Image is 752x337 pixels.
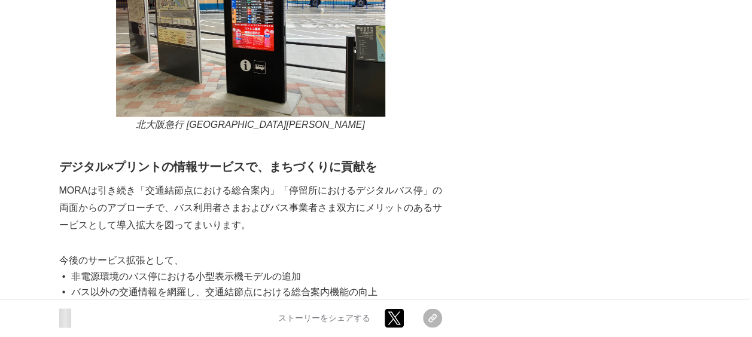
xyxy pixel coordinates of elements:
[278,313,370,324] p: ストーリーをシェアする
[59,157,442,176] h2: デジタル×プリントの情報サービスで、まちづくりに貢献を
[59,182,442,234] p: MORAは引き続き「交通結節点における総合案内」「停留所におけるデジタルバス停」の両面からのアプローチで、バス利用者さまおよびバス事業者さま双方にメリットのあるサービスとして導入拡大を図ってまい...
[69,268,442,284] li: 非電源環境のバス停における小型表示機モデルの追加
[136,120,365,130] em: 北大阪急行 [GEOGRAPHIC_DATA][PERSON_NAME]
[69,284,442,299] li: バス以外の交通情報を網羅し、交通結節点における総合案内機能の向上
[59,252,442,269] p: 今後のサービス拡張として、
